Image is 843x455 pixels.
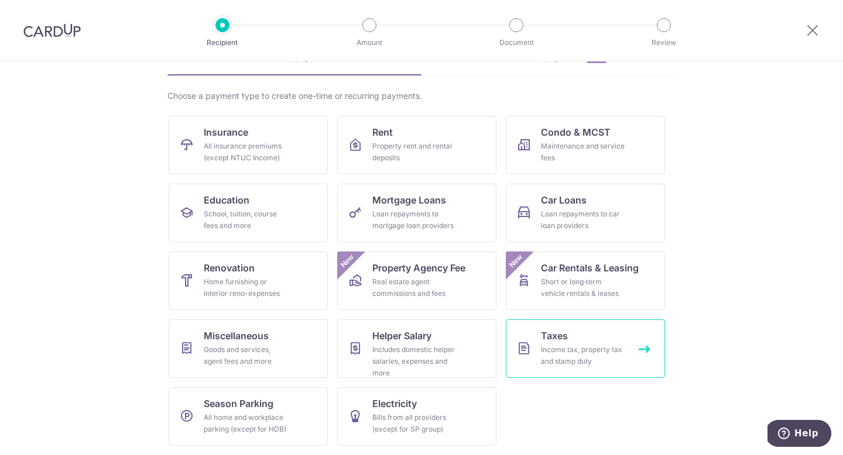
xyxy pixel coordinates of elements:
div: Property rent and rental deposits [372,140,457,164]
a: Property Agency FeeReal estate agent commissions and feesNew [337,251,496,310]
a: Car LoansLoan repayments to car loan providers [506,184,665,242]
div: Real estate agent commissions and fees [372,276,457,299]
a: Helper SalaryIncludes domestic helper salaries, expenses and more [337,319,496,378]
span: Help [27,8,51,19]
div: Short or long‑term vehicle rentals & leases [541,276,625,299]
span: Renovation [204,261,255,275]
span: Rent [372,125,393,139]
div: Home furnishing or interior reno-expenses [204,276,288,299]
a: ElectricityBills from all providers (except for SP group) [337,387,496,446]
div: Loan repayments to mortgage loan providers [372,208,457,232]
p: Amount [326,37,413,49]
div: All home and workplace parking (except for HDB) [204,412,288,435]
a: RenovationHome furnishing or interior reno-expenses [169,251,328,310]
a: EducationSchool, tuition, course fees and more [169,184,328,242]
div: School, tuition, course fees and more [204,208,288,232]
a: Condo & MCSTMaintenance and service fees [506,116,665,174]
p: Review [621,37,707,49]
a: TaxesIncome tax, property tax and stamp duty [506,319,665,378]
span: Education [204,193,249,207]
span: Miscellaneous [204,329,269,343]
div: Income tax, property tax and stamp duty [541,344,625,367]
a: Season ParkingAll home and workplace parking (except for HDB) [169,387,328,446]
div: All insurance premiums (except NTUC Income) [204,140,288,164]
div: Includes domestic helper salaries, expenses and more [372,344,457,379]
img: CardUp [23,23,81,37]
span: Car Rentals & Leasing [541,261,639,275]
span: Helper Salary [372,329,431,343]
span: Electricity [372,397,417,411]
div: Bills from all providers (except for SP group) [372,412,457,435]
span: New [506,251,526,271]
a: RentProperty rent and rental deposits [337,116,496,174]
span: New [338,251,357,271]
span: Insurance [204,125,248,139]
a: Car Rentals & LeasingShort or long‑term vehicle rentals & leasesNew [506,251,665,310]
span: Condo & MCST [541,125,611,139]
a: Mortgage LoansLoan repayments to mortgage loan providers [337,184,496,242]
span: Mortgage Loans [372,193,446,207]
a: InsuranceAll insurance premiums (except NTUC Income) [169,116,328,174]
div: Choose a payment type to create one-time or recurring payments. [167,90,676,102]
span: Property Agency Fee [372,261,465,275]
div: Loan repayments to car loan providers [541,208,625,232]
iframe: Opens a widget where you can find more information [767,420,831,449]
div: Goods and services, agent fees and more [204,344,288,367]
span: Season Parking [204,397,273,411]
span: Car Loans [541,193,587,207]
p: Document [473,37,560,49]
a: MiscellaneousGoods and services, agent fees and more [169,319,328,378]
div: Maintenance and service fees [541,140,625,164]
p: Recipient [179,37,266,49]
span: Taxes [541,329,568,343]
